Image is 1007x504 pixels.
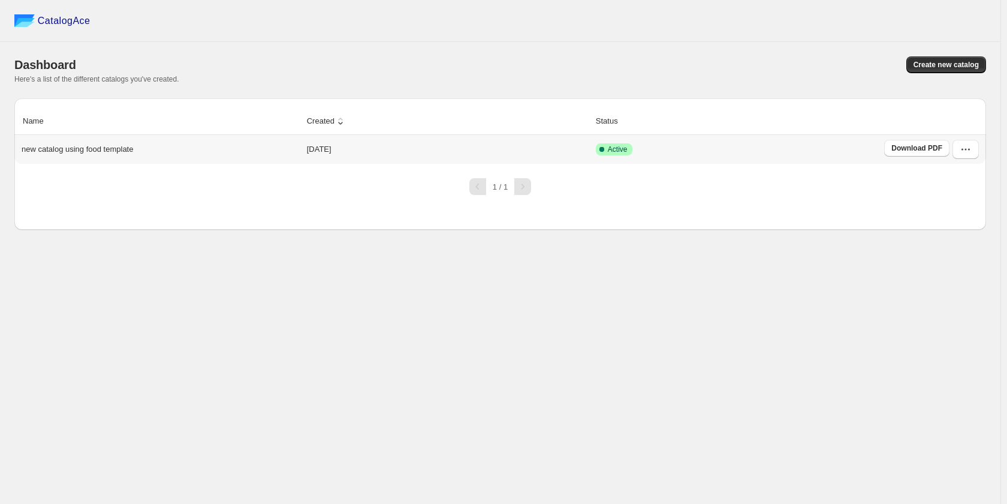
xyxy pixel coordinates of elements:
button: Created [305,110,348,133]
p: new catalog using food template [22,143,133,155]
button: Status [594,110,632,133]
span: Active [608,145,628,154]
span: Dashboard [14,58,76,71]
span: Download PDF [891,143,942,153]
span: CatalogAce [38,15,91,27]
img: catalog ace [14,14,35,27]
button: Name [21,110,58,133]
span: Create new catalog [913,60,979,70]
td: [DATE] [303,135,592,164]
span: Here's a list of the different catalogs you've created. [14,75,179,83]
button: Create new catalog [906,56,986,73]
span: 1 / 1 [493,182,508,191]
a: Download PDF [884,140,949,157]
